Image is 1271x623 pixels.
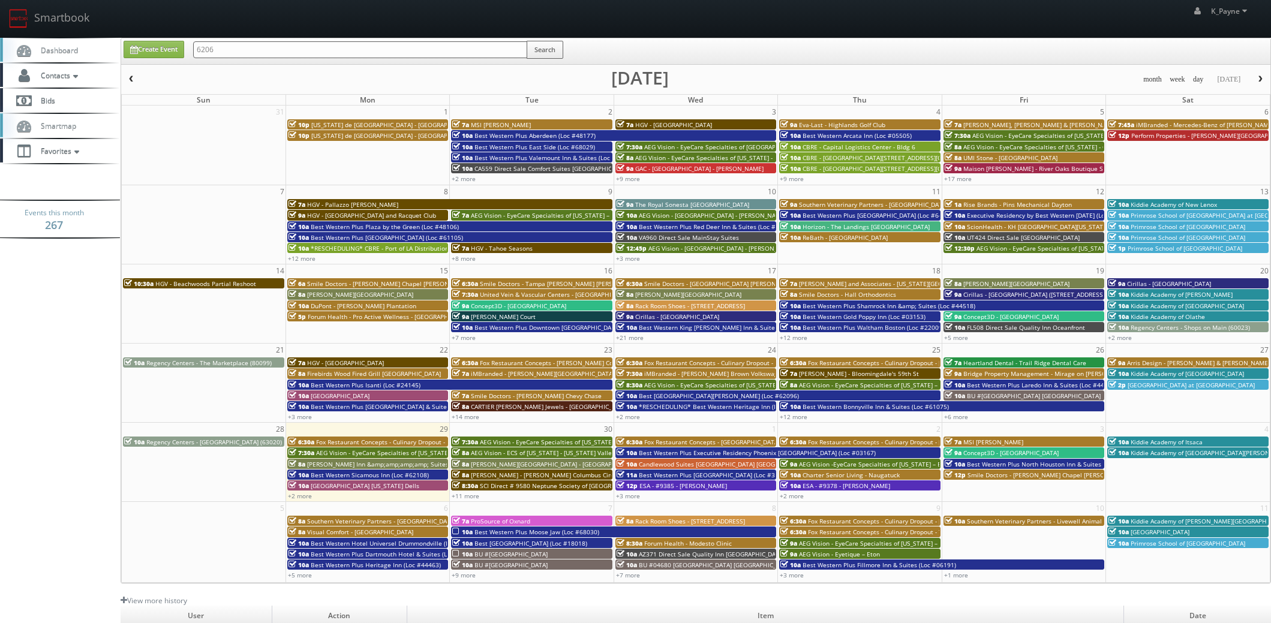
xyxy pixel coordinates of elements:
[1165,72,1189,87] button: week
[799,381,1152,389] span: AEG Vision - EyeCare Specialties of [US_STATE] – Drs. [PERSON_NAME] and [PERSON_NAME]-Ost and Ass...
[617,517,633,525] span: 8a
[945,222,965,231] span: 10a
[307,200,398,209] span: HGV - Pallazzo [PERSON_NAME]
[307,359,384,367] span: HGV - [GEOGRAPHIC_DATA]
[1127,279,1211,288] span: Cirillas - [GEOGRAPHIC_DATA]
[1108,131,1129,140] span: 12p
[780,402,801,411] span: 10a
[289,222,309,231] span: 10a
[639,222,795,231] span: Best Western Plus Red Deer Inn & Suites (Loc #61062)
[803,233,888,242] span: ReBath - [GEOGRAPHIC_DATA]
[480,359,689,367] span: Fox Restaurant Concepts - [PERSON_NAME] Cocina - [GEOGRAPHIC_DATA]
[1108,312,1129,321] span: 10a
[452,392,469,400] span: 7a
[945,449,961,457] span: 9a
[1108,302,1129,310] span: 10a
[963,279,1069,288] span: [PERSON_NAME][GEOGRAPHIC_DATA]
[780,143,801,151] span: 10a
[780,369,797,378] span: 7a
[780,154,801,162] span: 10a
[635,312,719,321] span: Cirillas - [GEOGRAPHIC_DATA]
[452,402,469,411] span: 8a
[944,333,968,342] a: +5 more
[311,392,369,400] span: [GEOGRAPHIC_DATA]
[452,164,473,173] span: 10a
[289,244,309,252] span: 10a
[1108,200,1129,209] span: 10a
[945,154,961,162] span: 8a
[35,70,81,80] span: Contacts
[963,449,1059,457] span: Concept3D - [GEOGRAPHIC_DATA]
[289,449,314,457] span: 7:30a
[471,211,702,219] span: AEG Vision - EyeCare Specialties of [US_STATE] – EyeCare in [GEOGRAPHIC_DATA]
[617,244,647,252] span: 12:45p
[967,323,1085,332] span: FL508 Direct Sale Quality Inn Oceanfront
[639,460,815,468] span: Candlewood Suites [GEOGRAPHIC_DATA] [GEOGRAPHIC_DATA]
[1108,279,1125,288] span: 9a
[288,492,312,500] a: +2 more
[780,302,801,310] span: 10a
[1108,381,1126,389] span: 2p
[289,312,306,321] span: 5p
[1131,233,1245,242] span: Primrose School of [GEOGRAPHIC_DATA]
[803,222,930,231] span: Horizon - The Landings [GEOGRAPHIC_DATA]
[617,302,633,310] span: 8a
[311,233,463,242] span: Best Western Plus [GEOGRAPHIC_DATA] (Loc #61105)
[617,323,637,332] span: 10a
[967,233,1080,242] span: UT424 Direct Sale [GEOGRAPHIC_DATA]
[307,369,441,378] span: Firebirds Wood Fired Grill [GEOGRAPHIC_DATA]
[963,290,1107,299] span: Cirillas - [GEOGRAPHIC_DATA] ([STREET_ADDRESS])
[617,312,633,321] span: 9a
[617,143,642,151] span: 7:30a
[803,312,926,321] span: Best Western Gold Poppy Inn (Loc #03153)
[972,131,1179,140] span: AEG Vision - EyeCare Specialties of [US_STATE] – [PERSON_NAME] Vision
[452,254,476,263] a: +8 more
[124,41,184,58] a: Create Event
[945,460,965,468] span: 10a
[1128,381,1255,389] span: [GEOGRAPHIC_DATA] at [GEOGRAPHIC_DATA]
[311,381,420,389] span: Best Western Plus Isanti (Loc #24145)
[311,244,539,252] span: *RESCHEDULING* CBRE - Port of LA Distribution Center - [GEOGRAPHIC_DATA] 1
[780,312,801,321] span: 10a
[799,460,998,468] span: AEG Vision -EyeCare Specialties of [US_STATE] – Eyes On Sammamish
[1108,211,1129,219] span: 10a
[780,481,801,490] span: 10a
[452,244,469,252] span: 7a
[945,244,975,252] span: 12:30p
[799,369,919,378] span: [PERSON_NAME] - Bloomingdale's 59th St
[635,121,712,129] span: HGV - [GEOGRAPHIC_DATA]
[471,392,602,400] span: Smile Doctors - [PERSON_NAME] Chevy Chase
[146,438,282,446] span: Regency Centers - [GEOGRAPHIC_DATA] (63020)
[311,131,477,140] span: [US_STATE] de [GEOGRAPHIC_DATA] - [GEOGRAPHIC_DATA]
[963,359,1086,367] span: Heartland Dental - Trail Ridge Dental Care
[452,154,473,162] span: 10a
[480,279,683,288] span: Smile Doctors - Tampa [PERSON_NAME] [PERSON_NAME] Orthodontics
[307,211,436,219] span: HGV - [GEOGRAPHIC_DATA] and Racquet Club
[944,413,968,421] a: +6 more
[617,164,633,173] span: 9a
[617,222,637,231] span: 10a
[1189,72,1208,87] button: day
[944,174,972,183] a: +17 more
[617,460,637,468] span: 10a
[780,211,801,219] span: 10a
[527,41,563,59] button: Search
[452,517,469,525] span: 7a
[945,438,961,446] span: 7a
[780,200,797,209] span: 9a
[311,302,416,310] span: DuPont - [PERSON_NAME] Plantation
[945,392,965,400] span: 10a
[780,492,804,500] a: +2 more
[967,211,1134,219] span: Executive Residency by Best Western [DATE] (Loc #44764)
[289,290,305,299] span: 8a
[780,460,797,468] span: 9a
[617,121,633,129] span: 7a
[124,359,145,367] span: 10a
[963,200,1072,209] span: Rise Brands - Pins Mechanical Dayton
[480,290,634,299] span: United Vein & Vascular Centers - [GEOGRAPHIC_DATA]
[1139,72,1166,87] button: month
[799,279,987,288] span: [PERSON_NAME] and Associates - [US_STATE][GEOGRAPHIC_DATA]
[1108,333,1132,342] a: +2 more
[289,402,309,411] span: 10a
[945,211,965,219] span: 10a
